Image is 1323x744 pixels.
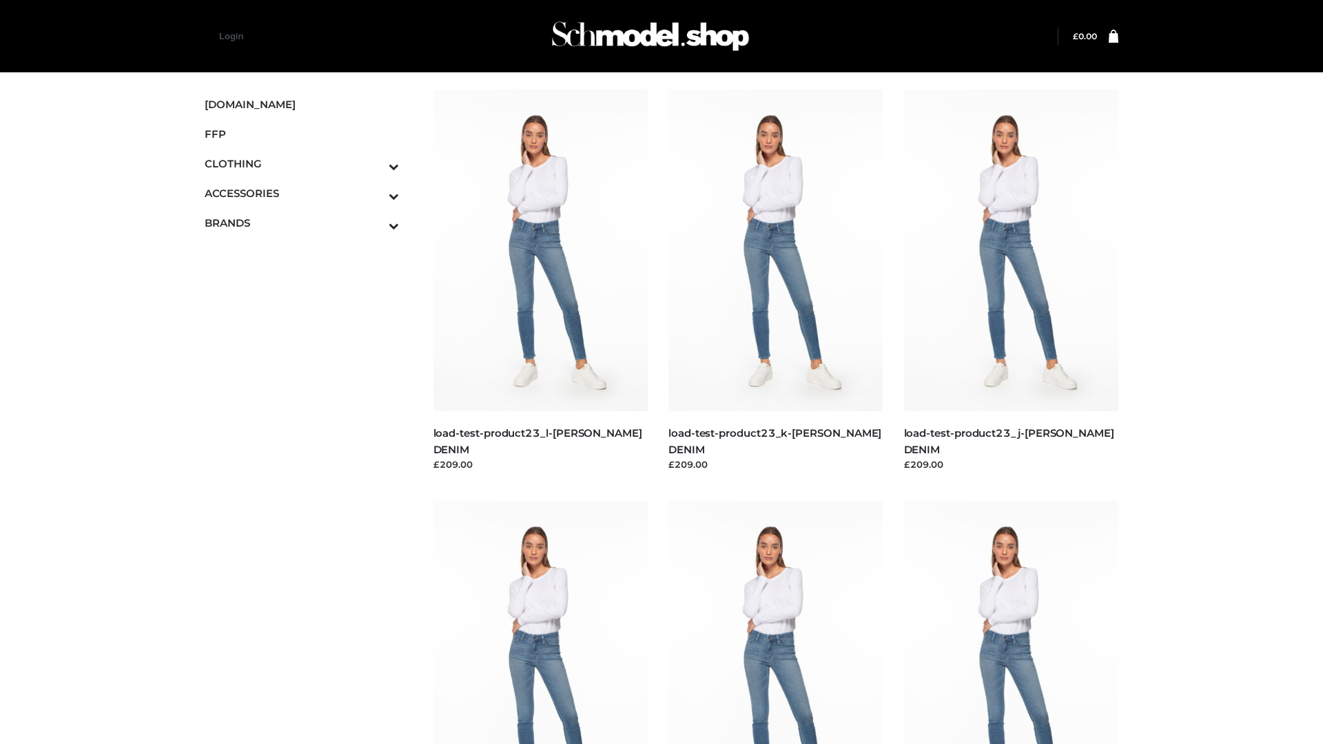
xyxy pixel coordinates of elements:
a: load-test-product23_l-[PERSON_NAME] DENIM [433,426,642,455]
span: BRANDS [205,215,399,231]
img: Schmodel Admin 964 [547,9,754,63]
div: £209.00 [668,457,883,471]
a: [DOMAIN_NAME] [205,90,399,119]
bdi: 0.00 [1073,31,1097,41]
div: £209.00 [904,457,1119,471]
a: ACCESSORIESToggle Submenu [205,178,399,208]
span: ACCESSORIES [205,185,399,201]
button: Toggle Submenu [351,178,399,208]
span: FFP [205,126,399,142]
span: £ [1073,31,1078,41]
a: £0.00 [1073,31,1097,41]
a: load-test-product23_k-[PERSON_NAME] DENIM [668,426,881,455]
span: [DOMAIN_NAME] [205,96,399,112]
a: Login [219,31,243,41]
button: Toggle Submenu [351,208,399,238]
button: Toggle Submenu [351,149,399,178]
span: CLOTHING [205,156,399,172]
div: £209.00 [433,457,648,471]
a: BRANDSToggle Submenu [205,208,399,238]
a: FFP [205,119,399,149]
a: load-test-product23_j-[PERSON_NAME] DENIM [904,426,1114,455]
a: CLOTHINGToggle Submenu [205,149,399,178]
